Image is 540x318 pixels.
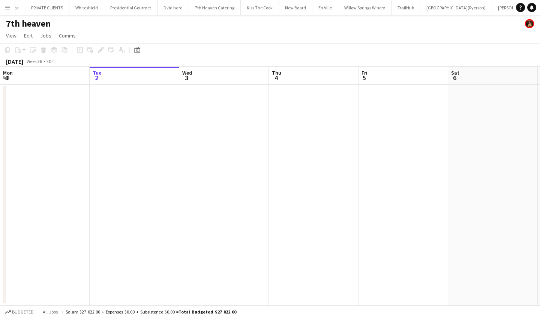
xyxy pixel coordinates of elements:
[361,69,367,76] span: Fri
[3,69,13,76] span: Mon
[46,58,54,64] div: EDT
[451,69,459,76] span: Sat
[59,32,76,39] span: Comms
[6,32,16,39] span: View
[420,0,492,15] button: [GEOGRAPHIC_DATA](Ryerson)
[4,308,35,316] button: Budgeted
[272,69,281,76] span: Thu
[40,32,51,39] span: Jobs
[279,0,312,15] button: New Board
[338,0,391,15] button: Willow Springs Winery
[6,18,51,29] h1: 7th heaven
[69,0,104,15] button: Whiteshield
[37,31,54,40] a: Jobs
[450,73,459,82] span: 6
[24,32,33,39] span: Edit
[66,309,236,315] div: Salary $27 022.00 + Expenses $0.00 + Subsistence $0.00 =
[271,73,281,82] span: 4
[56,31,79,40] a: Comms
[21,31,36,40] a: Edit
[2,73,13,82] span: 1
[178,309,236,315] span: Total Budgeted $27 022.00
[41,309,59,315] span: All jobs
[312,0,338,15] button: En Ville
[525,19,534,28] app-user-avatar: Yani Salas
[12,309,34,315] span: Budgeted
[182,69,192,76] span: Wed
[25,0,69,15] button: PRIVATE CLIENTS
[104,0,157,15] button: Presidential Gourmet
[25,58,43,64] span: Week 36
[360,73,367,82] span: 5
[189,0,241,15] button: 7th Heaven Catering
[3,31,19,40] a: View
[391,0,420,15] button: TrailHub
[157,0,189,15] button: Dvid hard
[93,69,102,76] span: Tue
[181,73,192,82] span: 3
[91,73,102,82] span: 2
[241,0,279,15] button: Kiss The Cook
[6,58,23,65] div: [DATE]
